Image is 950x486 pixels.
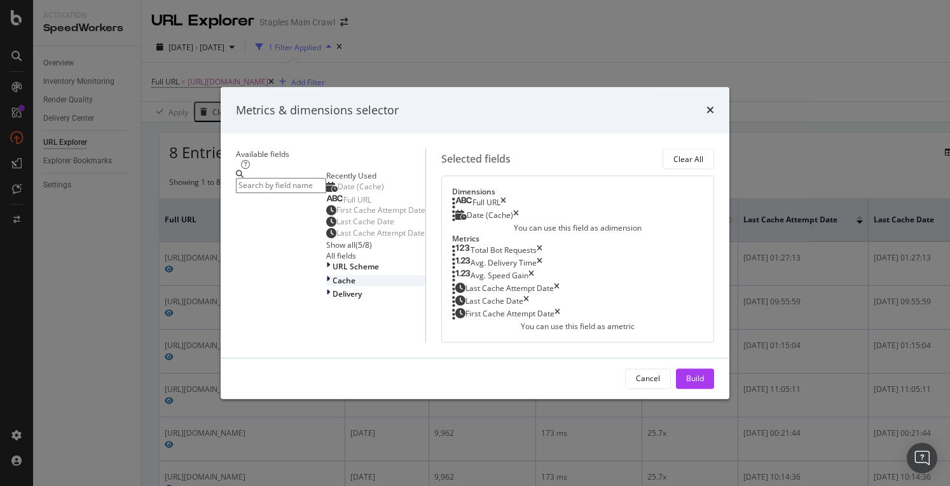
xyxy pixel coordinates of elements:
[706,102,714,119] div: times
[236,179,326,193] input: Search by field name
[441,152,511,166] div: Selected fields
[355,240,372,251] div: ( 5 / 8 )
[472,198,500,210] div: Full URL
[326,171,425,182] div: Recently Used
[452,283,703,295] div: Last Cache Attempt Datetimes
[326,251,425,262] div: All fields
[465,283,554,295] div: Last Cache Attempt Date
[625,368,671,389] button: Cancel
[467,210,513,223] div: Date (Cache)
[673,154,703,165] div: Clear All
[452,270,703,283] div: Avg. Speed Gaintimes
[336,216,394,227] span: Last Cache Date
[471,245,537,257] div: Total Bot Requests
[333,275,355,286] span: Cache
[452,321,703,332] div: You can use this field as a metric
[333,262,379,273] span: URL Scheme
[537,245,542,257] div: times
[336,227,425,238] span: Last Cache Attempt Date
[500,198,506,210] div: times
[636,374,660,384] div: Cancel
[343,194,371,205] span: Full URL
[676,368,714,389] button: Build
[452,210,703,223] div: Date (Cache)times
[537,257,542,270] div: times
[452,245,703,257] div: Total Bot Requeststimes
[336,205,425,215] span: First Cache Attempt Date
[471,257,537,270] div: Avg. Delivery Time
[452,257,703,270] div: Avg. Delivery Timetimes
[452,198,703,210] div: Full URLtimes
[236,149,425,160] div: Available fields
[907,443,937,473] div: Open Intercom Messenger
[513,210,519,223] div: times
[452,308,703,321] div: First Cache Attempt Datetimes
[452,295,703,308] div: Last Cache Datetimes
[452,223,703,234] div: You can use this field as a dimension
[663,149,714,170] button: Clear All
[326,240,355,251] div: Show all
[236,102,399,119] div: Metrics & dimensions selector
[465,308,554,321] div: First Cache Attempt Date
[338,181,384,192] span: Date (Cache)
[471,270,528,283] div: Avg. Speed Gain
[528,270,534,283] div: times
[523,295,529,308] div: times
[221,87,729,399] div: modal
[333,288,362,299] span: Delivery
[452,234,703,245] div: Metrics
[686,374,704,384] div: Build
[554,283,560,295] div: times
[452,187,703,198] div: Dimensions
[465,295,523,308] div: Last Cache Date
[554,308,560,321] div: times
